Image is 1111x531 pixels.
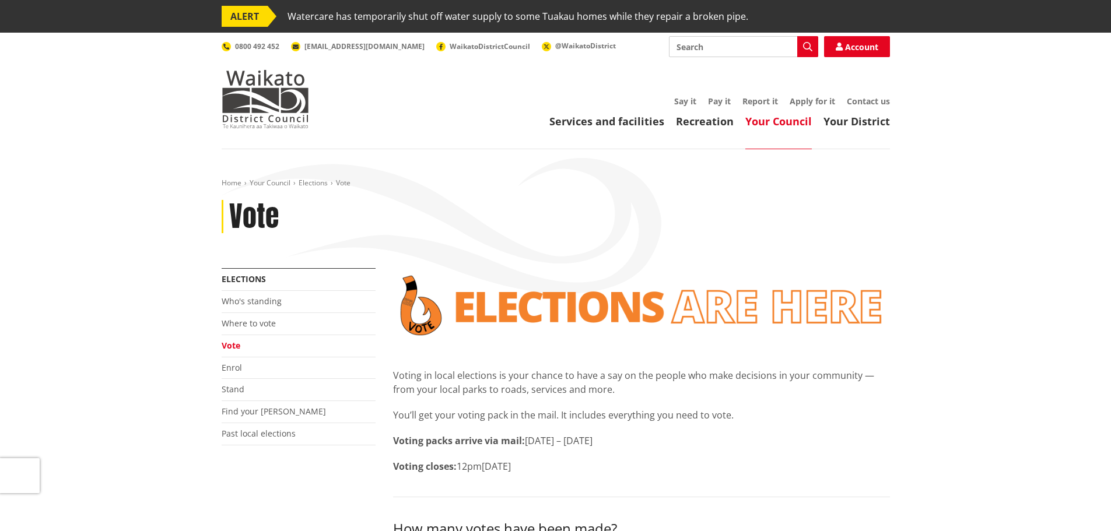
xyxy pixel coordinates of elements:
img: Vote banner transparent [393,268,890,343]
a: [EMAIL_ADDRESS][DOMAIN_NAME] [291,41,425,51]
a: Contact us [847,96,890,107]
span: 0800 492 452 [235,41,279,51]
img: Waikato District Council - Te Kaunihera aa Takiwaa o Waikato [222,70,309,128]
a: Recreation [676,114,734,128]
a: Vote [222,340,240,351]
a: 0800 492 452 [222,41,279,51]
span: @WaikatoDistrict [555,41,616,51]
span: [EMAIL_ADDRESS][DOMAIN_NAME] [304,41,425,51]
a: WaikatoDistrictCouncil [436,41,530,51]
span: Watercare has temporarily shut off water supply to some Tuakau homes while they repair a broken p... [288,6,748,27]
nav: breadcrumb [222,178,890,188]
p: [DATE] – [DATE] [393,434,890,448]
a: Your District [823,114,890,128]
a: Your Council [250,178,290,188]
a: Who's standing [222,296,282,307]
a: Home [222,178,241,188]
a: @WaikatoDistrict [542,41,616,51]
h1: Vote [229,200,279,234]
a: Your Council [745,114,812,128]
span: ALERT [222,6,268,27]
a: Services and facilities [549,114,664,128]
a: Find your [PERSON_NAME] [222,406,326,417]
a: Elections [222,273,266,284]
a: Account [824,36,890,57]
span: WaikatoDistrictCouncil [450,41,530,51]
p: You’ll get your voting pack in the mail. It includes everything you need to vote. [393,408,890,422]
strong: Voting packs arrive via mail: [393,434,525,447]
a: Enrol [222,362,242,373]
p: Voting in local elections is your chance to have a say on the people who make decisions in your c... [393,368,890,396]
a: Say it [674,96,696,107]
a: Report it [742,96,778,107]
strong: Voting closes: [393,460,457,473]
a: Past local elections [222,428,296,439]
a: Where to vote [222,318,276,329]
a: Apply for it [790,96,835,107]
a: Elections [299,178,328,188]
a: Stand [222,384,244,395]
a: Pay it [708,96,731,107]
input: Search input [669,36,818,57]
span: 12pm[DATE] [457,460,511,473]
span: Vote [336,178,351,188]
